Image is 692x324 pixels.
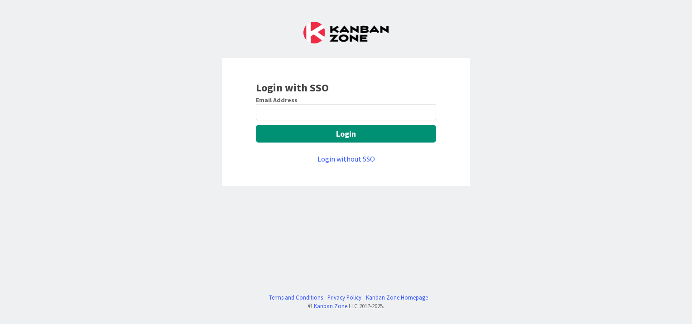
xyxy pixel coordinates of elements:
[317,154,375,163] a: Login without SSO
[421,107,432,118] keeper-lock: Open Keeper Popup
[256,81,329,95] b: Login with SSO
[269,293,323,302] a: Terms and Conditions
[264,302,428,310] div: © LLC 2017- 2025 .
[314,302,347,310] a: Kanban Zone
[366,293,428,302] a: Kanban Zone Homepage
[256,125,436,143] button: Login
[256,96,298,104] label: Email Address
[327,293,361,302] a: Privacy Policy
[303,22,389,43] img: Kanban Zone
